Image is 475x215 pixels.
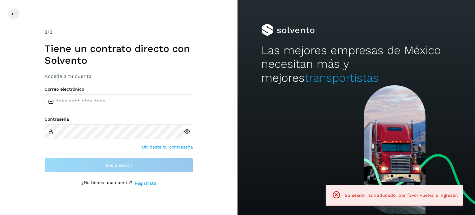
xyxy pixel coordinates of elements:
[45,158,193,173] button: Inicia sesión
[45,73,193,79] h3: Accede a tu cuenta
[261,44,451,85] h2: Las mejores empresas de México necesitan más y mejores
[45,117,193,122] label: Contraseña
[345,193,458,198] span: Su sesión ha caducado, por favor vuelva a ingresar.
[45,28,193,36] div: /2
[45,43,193,67] h1: Tiene un contrato directo con Solvento
[81,180,132,187] p: ¿No tienes una cuenta?
[135,180,156,187] a: Regístrate
[45,29,47,35] span: 2
[106,163,132,167] span: Inicia sesión
[142,144,193,150] a: Olvidaste tu contraseña
[305,71,379,84] span: transportistas
[45,87,193,92] label: Correo electrónico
